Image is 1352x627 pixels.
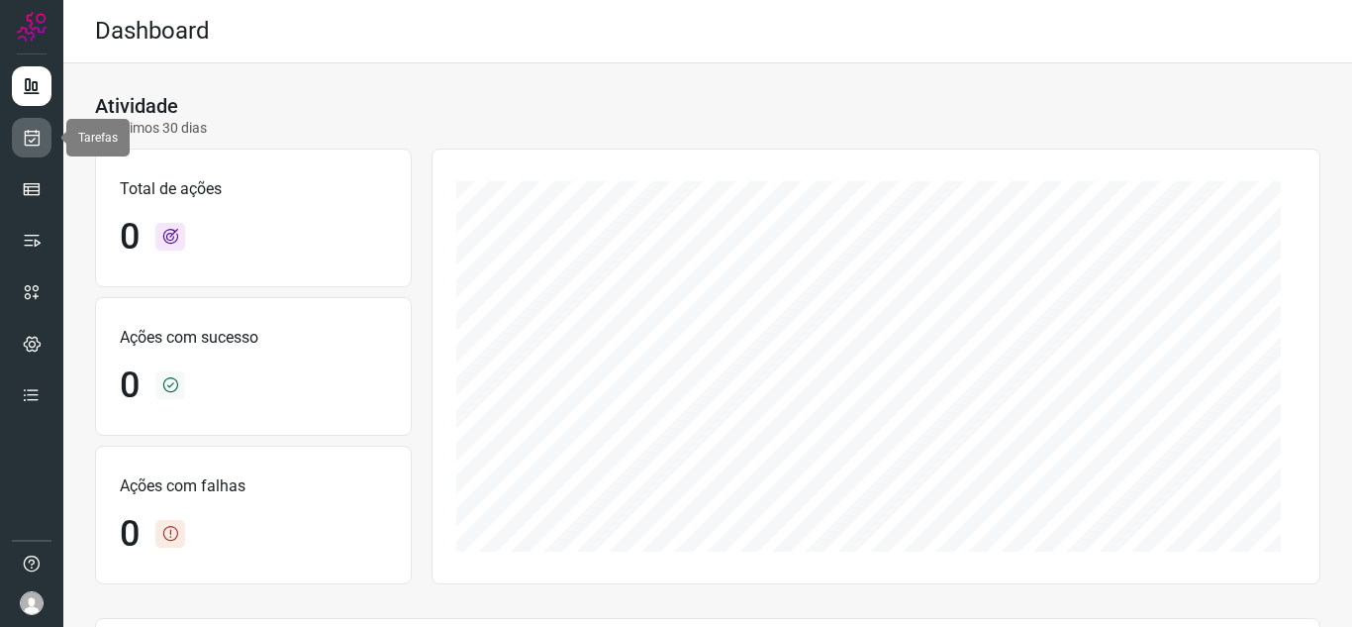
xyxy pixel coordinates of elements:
[78,131,118,145] span: Tarefas
[120,216,140,259] h1: 0
[120,177,387,201] p: Total de ações
[95,17,210,46] h2: Dashboard
[120,513,140,556] h1: 0
[95,118,207,139] p: Últimos 30 dias
[120,474,387,498] p: Ações com falhas
[17,12,47,42] img: Logo
[120,326,387,350] p: Ações com sucesso
[95,94,178,118] h3: Atividade
[120,365,140,407] h1: 0
[20,591,44,615] img: avatar-user-boy.jpg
